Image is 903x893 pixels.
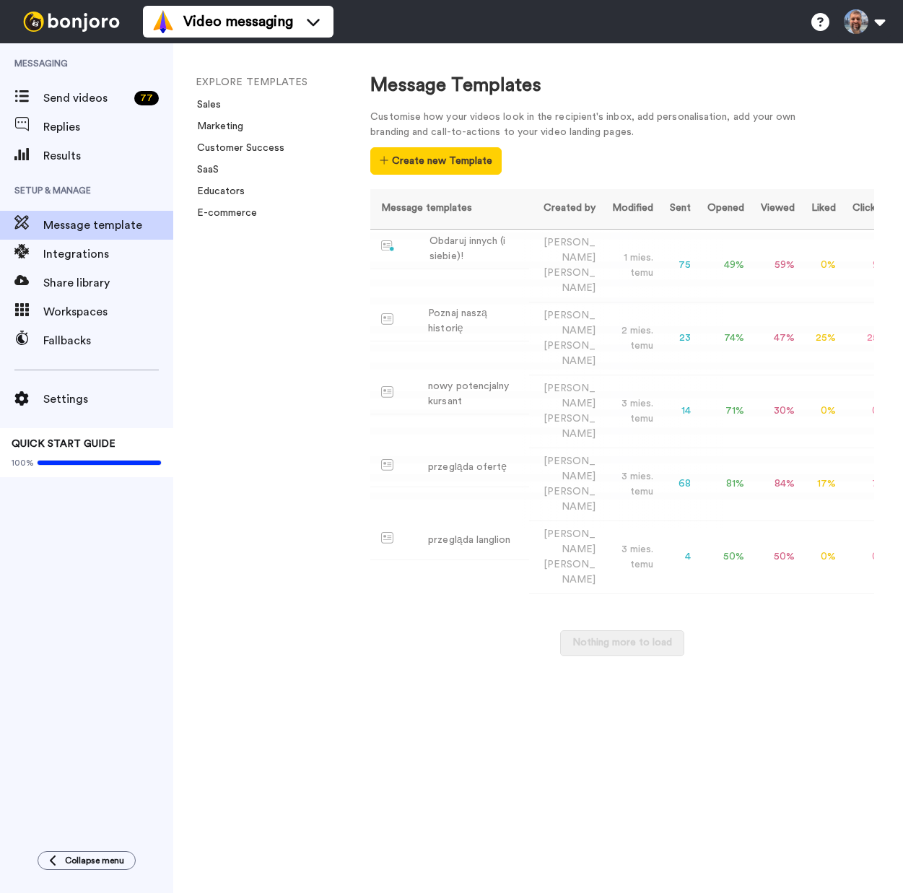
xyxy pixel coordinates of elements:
img: bj-logo-header-white.svg [17,12,126,32]
td: 81 % [697,448,750,520]
span: QUICK START GUIDE [12,439,115,449]
td: 23 [659,302,697,375]
li: EXPLORE TEMPLATES [196,75,391,90]
td: [PERSON_NAME] [529,448,601,520]
span: 100% [12,457,34,469]
span: Replies [43,118,173,136]
div: 77 [134,91,159,105]
span: [PERSON_NAME] [544,341,596,366]
img: Message-temps.svg [381,386,393,398]
td: 7 % [842,448,893,520]
td: 1 mies. temu [601,229,659,302]
span: Send videos [43,90,128,107]
td: 3 mies. temu [601,520,659,593]
span: Collapse menu [65,855,124,866]
div: nowy potencjalny kursant [428,379,523,409]
div: przegląda ofertę [428,460,507,475]
th: Liked [801,189,842,229]
td: 3 mies. temu [601,375,659,448]
td: 59 % [750,229,801,302]
div: Obdaruj innych (i siebie)! [429,234,523,264]
th: Created by [529,189,601,229]
img: vm-color.svg [152,10,175,33]
span: Message template [43,217,173,234]
td: 30 % [750,375,801,448]
a: Marketing [188,121,243,131]
div: Poznaj naszą historię [428,306,523,336]
span: Results [43,147,173,165]
td: 50 % [697,520,750,593]
span: Workspaces [43,303,173,321]
td: 2 mies. temu [601,302,659,375]
span: [PERSON_NAME] [544,414,596,439]
button: Nothing more to load [560,630,684,656]
span: Fallbacks [43,332,173,349]
td: 0 % [801,375,842,448]
a: Customer Success [188,143,284,153]
td: 0 % [801,229,842,302]
td: [PERSON_NAME] [529,520,601,593]
span: Video messaging [183,12,293,32]
td: 0 % [842,375,893,448]
div: Customise how your videos look in the recipient's inbox, add personalisation, add your own brandi... [370,110,818,140]
td: 9 % [842,229,893,302]
span: Share library [43,274,173,292]
td: 25 % [842,302,893,375]
th: Clicked [842,189,893,229]
td: [PERSON_NAME] [529,229,601,302]
td: 68 [659,448,697,520]
th: Sent [659,189,697,229]
img: nextgen-template.svg [381,240,395,252]
td: 74 % [697,302,750,375]
span: [PERSON_NAME] [544,268,596,293]
th: Viewed [750,189,801,229]
td: 25 % [801,302,842,375]
td: 50 % [750,520,801,593]
a: Educators [188,186,245,196]
span: Integrations [43,245,173,263]
span: [PERSON_NAME] [544,487,596,512]
th: Modified [601,189,659,229]
td: [PERSON_NAME] [529,302,601,375]
span: [PERSON_NAME] [544,559,596,585]
img: Message-temps.svg [381,313,393,325]
td: 84 % [750,448,801,520]
span: Settings [43,391,173,408]
a: Sales [188,100,221,110]
img: Message-temps.svg [381,532,393,544]
td: 14 [659,375,697,448]
td: 3 mies. temu [601,448,659,520]
td: 75 [659,229,697,302]
a: SaaS [188,165,219,175]
div: przegląda langlion [428,533,510,548]
td: 49 % [697,229,750,302]
td: 47 % [750,302,801,375]
td: 4 [659,520,697,593]
th: Message templates [370,189,529,229]
td: 17 % [801,448,842,520]
div: Message Templates [370,72,874,99]
td: [PERSON_NAME] [529,375,601,448]
img: Message-temps.svg [381,459,393,471]
td: 0 % [842,520,893,593]
td: 71 % [697,375,750,448]
button: Create new Template [370,147,501,175]
td: 0 % [801,520,842,593]
a: E-commerce [188,208,257,218]
button: Collapse menu [38,851,136,870]
th: Opened [697,189,750,229]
